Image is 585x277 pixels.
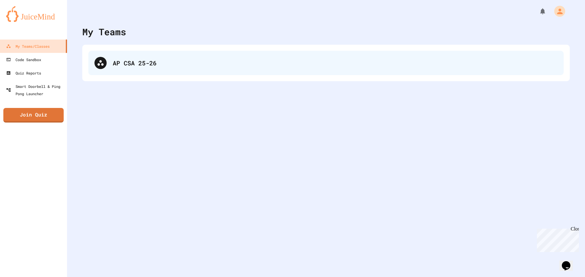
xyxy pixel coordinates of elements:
div: My Teams/Classes [6,43,50,50]
div: My Notifications [528,6,548,16]
div: Chat with us now!Close [2,2,42,39]
a: Join Quiz [3,108,64,123]
div: Smart Doorbell & Ping Pong Launcher [6,83,65,97]
div: AP CSA 25-26 [113,58,558,68]
iframe: chat widget [559,253,579,271]
img: logo-orange.svg [6,6,61,22]
div: My Teams [82,25,126,39]
div: Quiz Reports [6,69,41,77]
div: AP CSA 25-26 [88,51,564,75]
div: Code Sandbox [6,56,41,63]
iframe: chat widget [534,226,579,252]
div: My Account [548,4,567,18]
